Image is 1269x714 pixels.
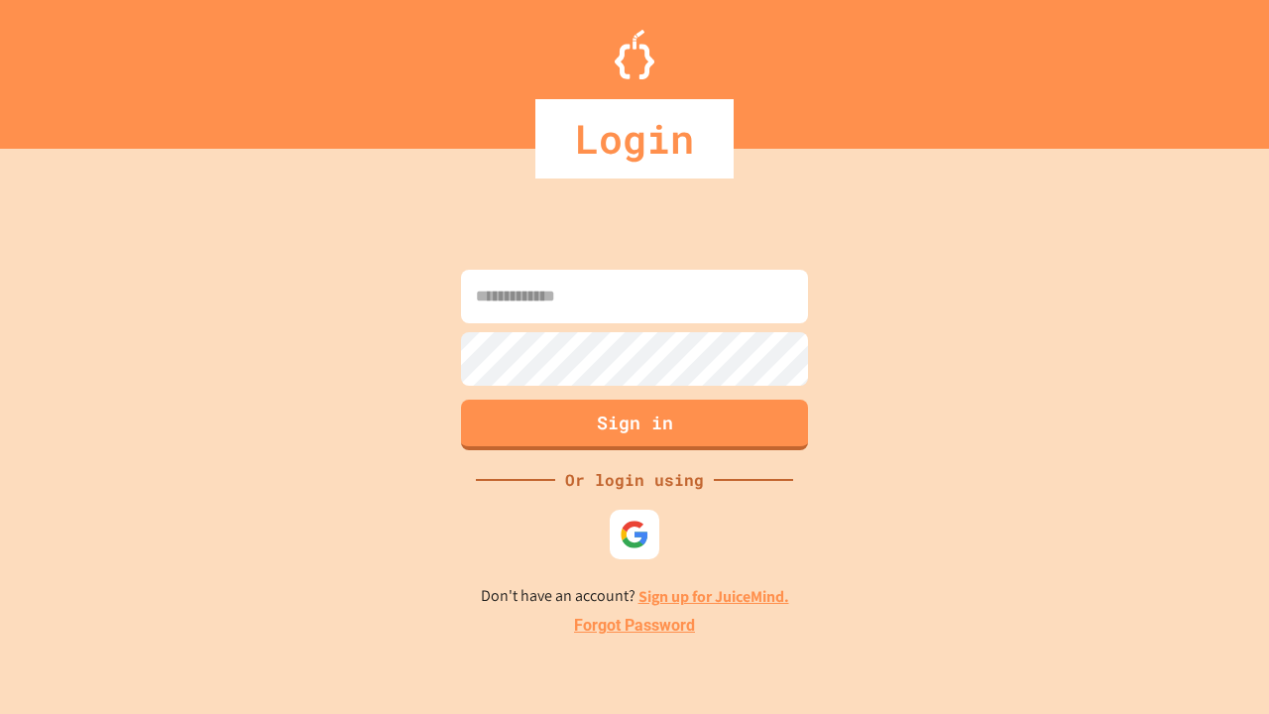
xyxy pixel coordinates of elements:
[620,520,649,549] img: google-icon.svg
[461,400,808,450] button: Sign in
[1104,548,1249,633] iframe: chat widget
[555,468,714,492] div: Or login using
[481,584,789,609] p: Don't have an account?
[574,614,695,638] a: Forgot Password
[535,99,734,178] div: Login
[1186,635,1249,694] iframe: chat widget
[615,30,654,79] img: Logo.svg
[638,586,789,607] a: Sign up for JuiceMind.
